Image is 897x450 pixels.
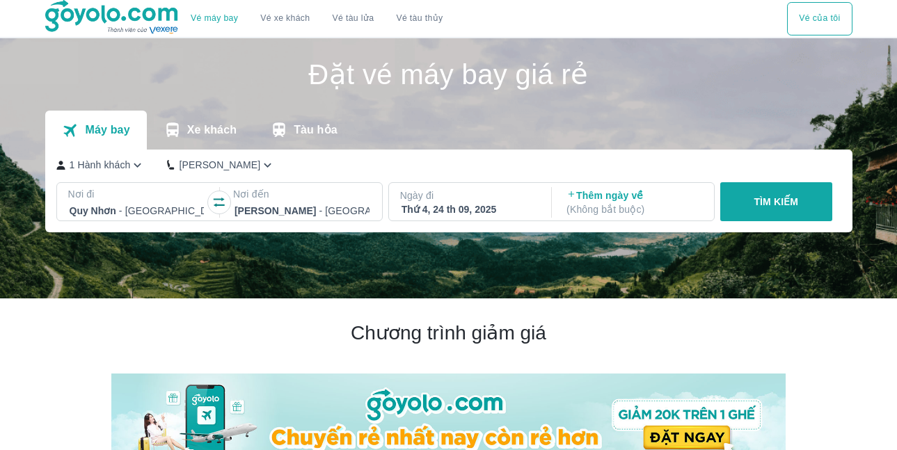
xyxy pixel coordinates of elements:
p: Nơi đi [68,187,206,201]
h1: Đặt vé máy bay giá rẻ [45,61,852,88]
p: Tàu hỏa [294,123,338,137]
p: TÌM KIẾM [754,195,798,209]
button: 1 Hành khách [56,158,145,172]
a: Vé xe khách [260,13,310,24]
button: TÌM KIẾM [720,182,832,221]
button: [PERSON_NAME] [167,158,275,172]
h2: Chương trình giảm giá [111,321,786,346]
div: choose transportation mode [180,2,454,35]
div: transportation tabs [45,111,354,150]
a: Vé tàu lửa [322,2,386,35]
button: Vé tàu thủy [385,2,454,35]
p: Ngày đi [400,188,538,202]
p: Nơi đến [233,187,371,201]
p: Máy bay [85,123,129,137]
p: Thêm ngày về [566,188,701,216]
p: Xe khách [187,123,237,137]
p: [PERSON_NAME] [179,158,260,172]
a: Vé máy bay [191,13,238,24]
div: Thứ 4, 24 th 09, 2025 [402,202,537,216]
p: 1 Hành khách [70,158,131,172]
p: ( Không bắt buộc ) [566,202,701,216]
div: choose transportation mode [787,2,852,35]
button: Vé của tôi [787,2,852,35]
